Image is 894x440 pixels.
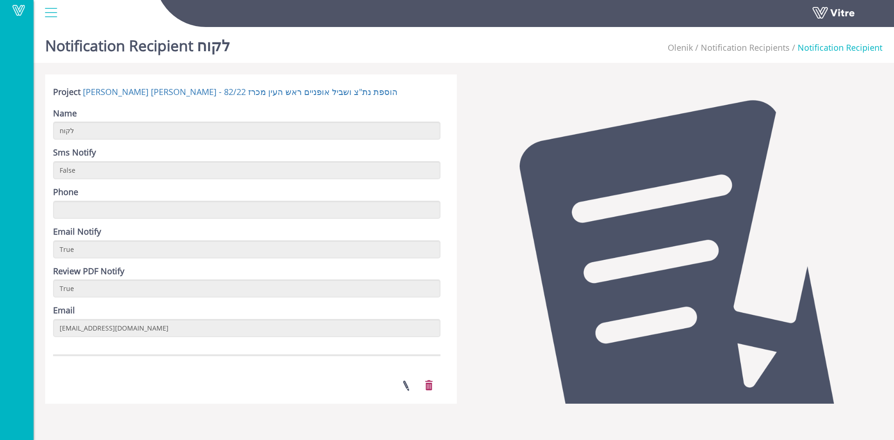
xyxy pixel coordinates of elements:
[83,86,398,97] a: [PERSON_NAME] [PERSON_NAME] - הוספת נת"צ ושביל אופניים ראש העין מכרז 82/22
[53,147,96,159] label: Sms Notify
[45,23,230,63] h1: Notification Recipient לקוח
[53,226,101,238] label: Email Notify
[668,42,693,53] span: 237
[53,186,78,198] label: Phone
[53,265,124,278] label: Review PDF Notify
[790,42,882,54] li: Notification Recipient
[53,108,77,120] label: Name
[53,86,81,98] label: Project
[53,305,75,317] label: Email
[701,42,790,53] a: Notification Recipients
